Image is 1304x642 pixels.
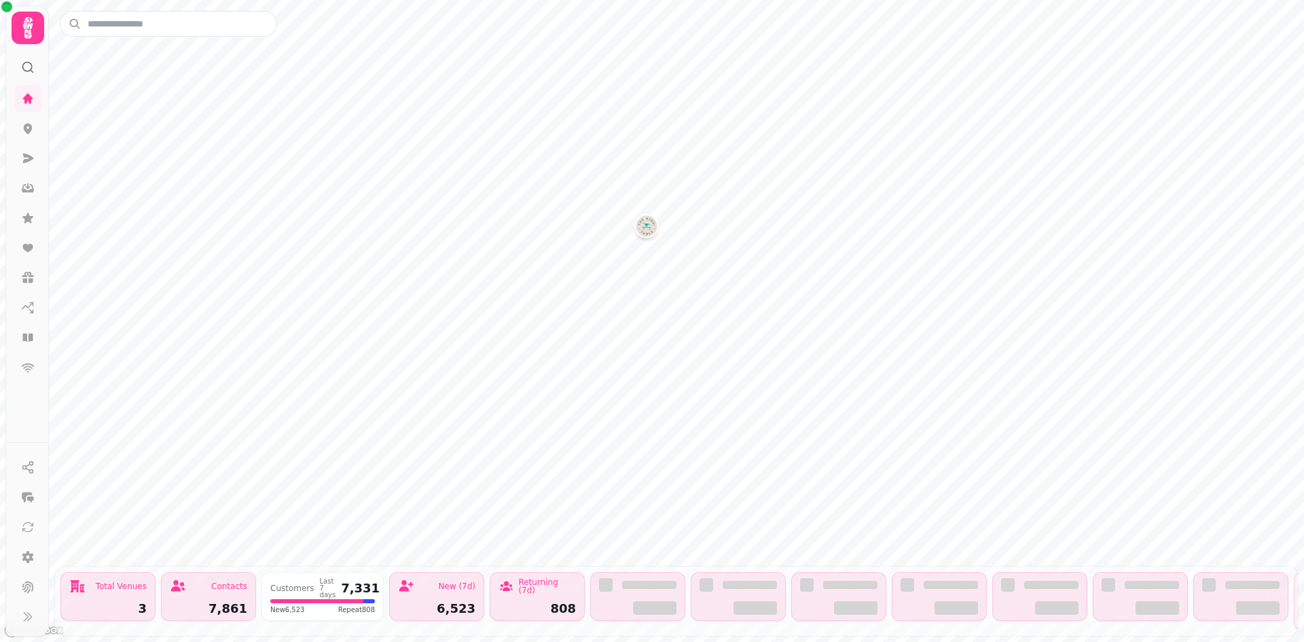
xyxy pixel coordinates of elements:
[499,603,576,615] div: 808
[211,582,247,590] div: Contacts
[636,215,657,237] button: Surrey & Hants Borders
[270,584,314,592] div: Customers
[341,582,380,594] div: 7,331
[4,622,64,638] a: Mapbox logo
[636,215,657,241] div: Map marker
[270,605,304,615] span: New 6,523
[438,582,475,590] div: New (7d)
[398,603,475,615] div: 6,523
[170,603,247,615] div: 7,861
[320,578,336,599] div: Last 7 days
[69,603,147,615] div: 3
[518,578,576,594] div: Returning (7d)
[338,605,375,615] span: Repeat 808
[96,582,147,590] div: Total Venues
